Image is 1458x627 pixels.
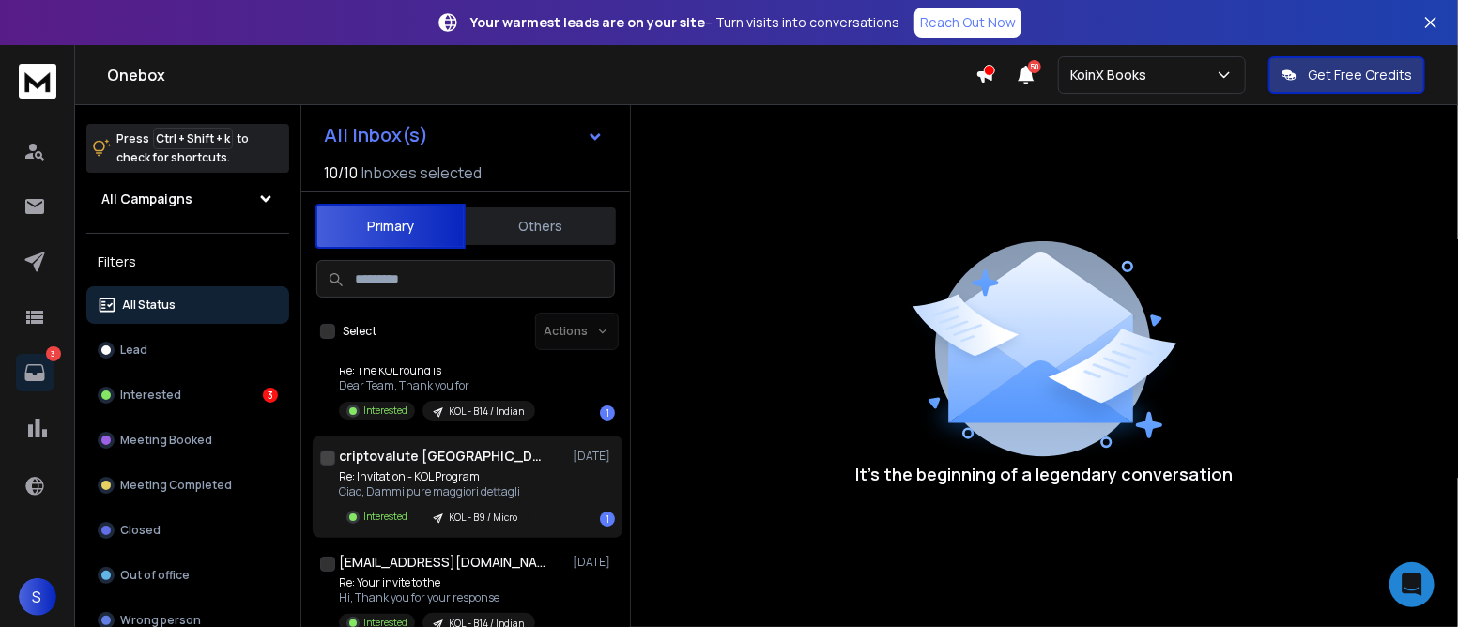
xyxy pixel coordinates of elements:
div: Open Intercom Messenger [1389,562,1435,607]
p: Meeting Booked [120,433,212,448]
div: 3 [263,388,278,403]
p: Re: Invitation - KOL Program [339,469,529,484]
button: Meeting Booked [86,421,289,459]
button: Meeting Completed [86,466,289,504]
div: 1 [600,512,615,527]
label: Select [343,324,376,339]
p: Interested [363,510,407,524]
button: Primary [315,204,466,249]
p: Interested [120,388,181,403]
p: [DATE] [573,555,615,570]
p: KOL - B9 / Micro [449,511,517,525]
p: Closed [120,523,161,538]
p: Lead [120,343,147,358]
button: Interested3 [86,376,289,414]
h1: [EMAIL_ADDRESS][DOMAIN_NAME] [339,553,545,572]
p: KoinX Books [1070,66,1154,84]
button: All Campaigns [86,180,289,218]
button: Others [466,206,616,247]
button: Get Free Credits [1268,56,1425,94]
h1: Onebox [107,64,975,86]
span: 50 [1028,60,1041,73]
p: 3 [46,346,61,361]
img: logo [19,64,56,99]
h3: Filters [86,249,289,275]
a: Reach Out Now [914,8,1021,38]
p: Re: Your invite to the [339,575,535,590]
h1: All Inbox(s) [324,126,428,145]
p: All Status [122,298,176,313]
p: KOL - B14 / Indian [449,405,524,419]
p: Hi, Thank you for your response [339,590,535,605]
button: Out of office [86,557,289,594]
h1: All Campaigns [101,190,192,208]
a: 3 [16,354,54,391]
button: S [19,578,56,616]
p: It’s the beginning of a legendary conversation [856,461,1234,487]
p: Dear Team, Thank you for [339,378,535,393]
p: Re: The KOL round is [339,363,535,378]
button: All Status [86,286,289,324]
h3: Inboxes selected [361,161,482,184]
p: Interested [363,404,407,418]
p: Press to check for shortcuts. [116,130,249,167]
p: – Turn visits into conversations [470,13,899,32]
button: All Inbox(s) [309,116,619,154]
strong: Your warmest leads are on your site [470,13,705,31]
p: Get Free Credits [1308,66,1412,84]
p: Out of office [120,568,190,583]
span: 10 / 10 [324,161,358,184]
span: Ctrl + Shift + k [153,128,233,149]
div: 1 [600,405,615,421]
p: [DATE] [573,449,615,464]
p: Meeting Completed [120,478,232,493]
h1: criptovalute [GEOGRAPHIC_DATA] [339,447,545,466]
button: Lead [86,331,289,369]
p: Ciao, Dammi pure maggiori dettagli [339,484,529,499]
button: Closed [86,512,289,549]
p: Reach Out Now [920,13,1016,32]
